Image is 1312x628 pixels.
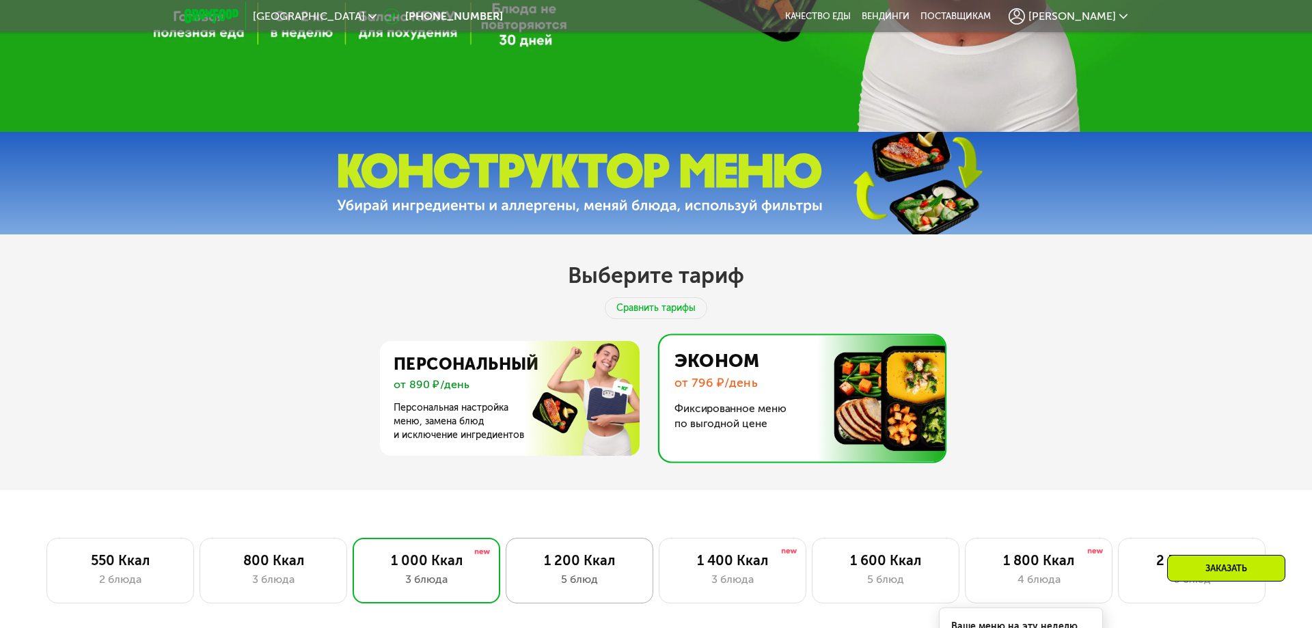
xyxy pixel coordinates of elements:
div: 3 блюда [214,571,333,588]
div: Заказать [1167,555,1285,582]
div: 1 400 Ккал [673,552,792,569]
div: 4 блюда [979,571,1098,588]
a: Качество еды [785,11,851,22]
div: 3 блюда [367,571,486,588]
div: поставщикам [920,11,991,22]
div: 800 Ккал [214,552,333,569]
div: 6 блюд [1132,571,1251,588]
div: 1 000 Ккал [367,552,486,569]
div: 550 Ккал [61,552,180,569]
div: 1 200 Ккал [520,552,639,569]
div: 1 600 Ккал [826,552,945,569]
div: 1 800 Ккал [979,552,1098,569]
span: [PERSON_NAME] [1028,11,1116,22]
a: [PHONE_NUMBER] [383,8,503,25]
div: 5 блюд [520,571,639,588]
div: 5 блюд [826,571,945,588]
a: Вендинги [862,11,910,22]
div: 3 блюда [673,571,792,588]
div: 2 500 Ккал [1132,552,1251,569]
span: [GEOGRAPHIC_DATA] [253,11,365,22]
h2: Выберите тариф [568,262,744,289]
div: 2 блюда [61,571,180,588]
div: Сравнить тарифы [605,297,707,319]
